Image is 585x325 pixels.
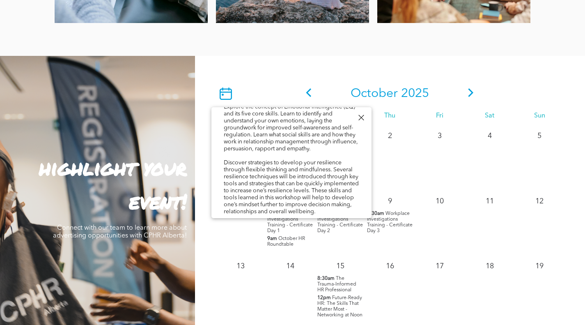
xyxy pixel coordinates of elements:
p: 2 [383,129,397,143]
p: 4 [482,129,497,143]
p: 17 [432,259,447,274]
p: 18 [482,259,497,274]
p: 13 [233,259,248,274]
p: 12 [532,194,547,209]
span: 12pm [317,295,331,301]
span: October HR Roundtable [267,236,305,247]
span: Future-Ready HR: The Skills That Matter Most - Networking at Noon [317,295,362,318]
div: Fri [415,112,465,120]
p: 15 [333,259,348,274]
span: 8:30am [367,211,384,217]
span: Workplace Investigations Training - Certificate Day 2 [317,211,363,233]
span: Connect with our team to learn more about advertising opportunities with CPHR Alberta! [53,225,187,239]
p: 10 [432,194,447,209]
span: 8:30am [317,276,335,281]
span: The Trauma-Informed HR Professional [317,276,356,293]
strong: highlight your event! [39,153,187,216]
span: Workplace Investigations Training - Certificate Day 3 [367,211,413,233]
div: Sat [465,112,514,120]
p: 14 [283,259,298,274]
p: 5 [532,129,547,143]
p: 11 [482,194,497,209]
span: October [351,88,398,100]
div: Sun [515,112,564,120]
p: 16 [383,259,397,274]
div: Thu [365,112,415,120]
span: Workplace Investigations Training - Certificate Day 1 [267,211,313,233]
span: 9am [267,236,277,242]
p: 3 [432,129,447,143]
p: 19 [532,259,547,274]
p: 9 [383,194,397,209]
span: 2025 [401,88,429,100]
